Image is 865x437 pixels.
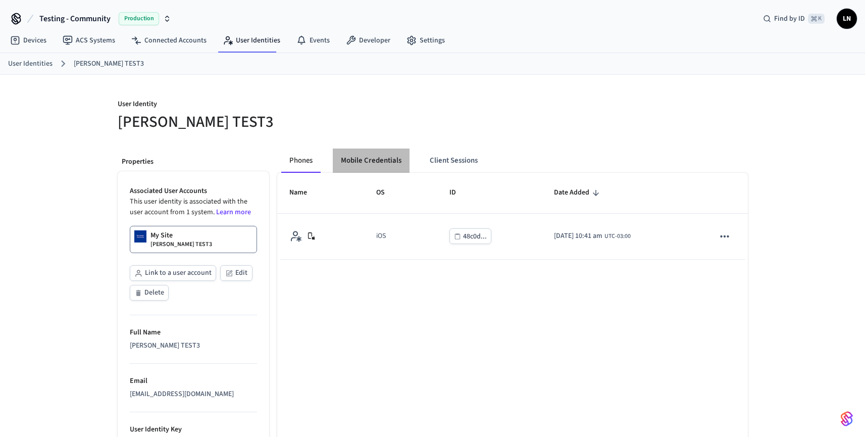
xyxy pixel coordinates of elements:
p: Properties [122,157,265,167]
p: Full Name [130,327,257,338]
span: Testing - Community [39,13,111,25]
a: Events [288,31,338,50]
p: User Identity Key [130,424,257,435]
div: 48c0d... [463,230,487,243]
span: ⌘ K [808,14,825,24]
table: sticky table [277,173,748,260]
img: SeamLogoGradient.69752ec5.svg [841,411,853,427]
a: Connected Accounts [123,31,215,50]
a: ACS Systems [55,31,123,50]
span: [DATE] 10:41 am [554,231,602,241]
a: Settings [398,31,453,50]
button: Delete [130,285,169,301]
a: User Identities [215,31,288,50]
p: User Identity [118,99,427,112]
a: My Site[PERSON_NAME] TEST3 [130,226,257,253]
div: iOS [376,231,386,241]
span: LN [838,10,856,28]
a: Devices [2,31,55,50]
button: LN [837,9,857,29]
button: Edit [220,265,252,281]
a: [PERSON_NAME] TEST3 [74,59,144,69]
p: This user identity is associated with the user account from 1 system. [130,197,257,218]
div: Find by ID⌘ K [755,10,833,28]
div: [EMAIL_ADDRESS][DOMAIN_NAME] [130,389,257,400]
button: Phones [281,149,321,173]
p: Associated User Accounts [130,186,257,197]
img: Dormakaba Community Site Logo [134,230,146,242]
span: Name [289,185,320,201]
p: My Site [150,230,173,240]
div: America/Belem [554,231,631,241]
span: Date Added [554,185,602,201]
span: OS [376,185,398,201]
span: UTC-03:00 [604,232,631,241]
a: Developer [338,31,398,50]
button: Link to a user account [130,265,216,281]
p: Email [130,376,257,386]
button: Mobile Credentials [333,149,410,173]
button: Client Sessions [422,149,486,173]
div: [PERSON_NAME] TEST3 [130,341,257,351]
p: [PERSON_NAME] TEST3 [150,240,212,249]
span: Production [119,12,159,25]
button: 48c0d... [449,228,491,244]
h5: [PERSON_NAME] TEST3 [118,112,427,132]
a: Learn more [216,207,251,217]
span: ID [449,185,469,201]
a: User Identities [8,59,53,69]
span: Find by ID [774,14,805,24]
